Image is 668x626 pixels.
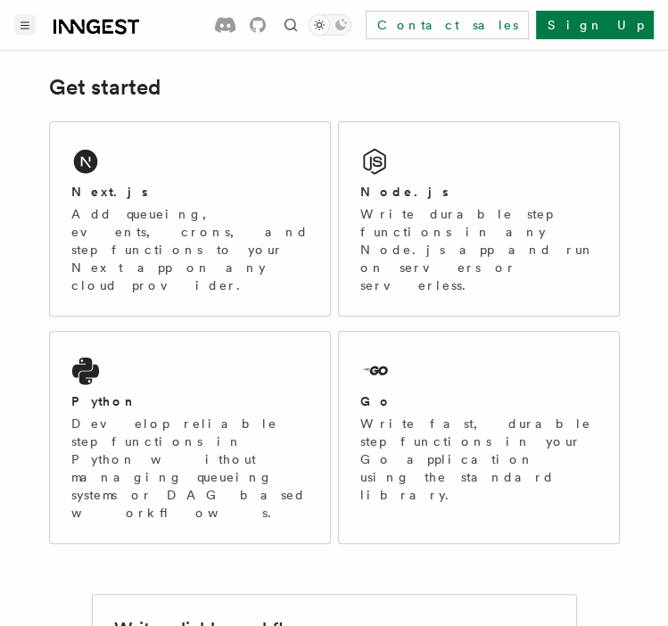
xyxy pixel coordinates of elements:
[360,392,392,410] h2: Go
[360,205,598,294] p: Write durable step functions in any Node.js app and run on servers or serverless.
[71,392,137,410] h2: Python
[536,11,654,39] a: Sign Up
[71,183,148,201] h2: Next.js
[14,14,36,36] button: Toggle navigation
[49,121,331,317] a: Next.jsAdd queueing, events, crons, and step functions to your Next app on any cloud provider.
[338,331,620,544] a: GoWrite fast, durable step functions in your Go application using the standard library.
[309,14,351,36] button: Toggle dark mode
[360,183,449,201] h2: Node.js
[49,331,331,544] a: PythonDevelop reliable step functions in Python without managing queueing systems or DAG based wo...
[366,11,529,39] a: Contact sales
[71,415,309,522] p: Develop reliable step functions in Python without managing queueing systems or DAG based workflows.
[280,14,301,36] button: Find something...
[49,75,161,100] a: Get started
[338,121,620,317] a: Node.jsWrite durable step functions in any Node.js app and run on servers or serverless.
[71,205,309,294] p: Add queueing, events, crons, and step functions to your Next app on any cloud provider.
[360,415,598,504] p: Write fast, durable step functions in your Go application using the standard library.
